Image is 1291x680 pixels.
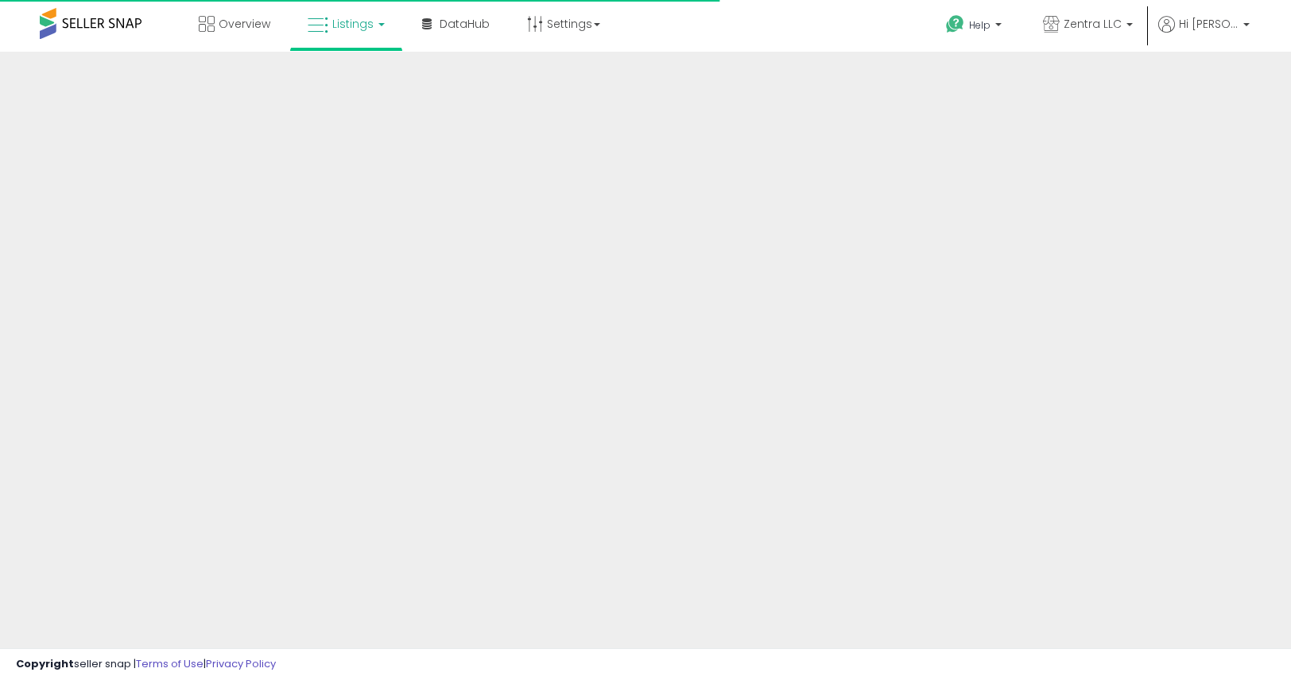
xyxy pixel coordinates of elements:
span: Zentra LLC [1064,16,1122,32]
a: Terms of Use [136,656,204,671]
a: Help [933,2,1018,52]
i: Get Help [945,14,965,34]
div: seller snap | | [16,657,276,672]
a: Privacy Policy [206,656,276,671]
span: Overview [219,16,270,32]
span: Listings [332,16,374,32]
span: Help [969,18,991,32]
a: Hi [PERSON_NAME] [1158,16,1250,52]
span: DataHub [440,16,490,32]
span: Hi [PERSON_NAME] [1179,16,1239,32]
strong: Copyright [16,656,74,671]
